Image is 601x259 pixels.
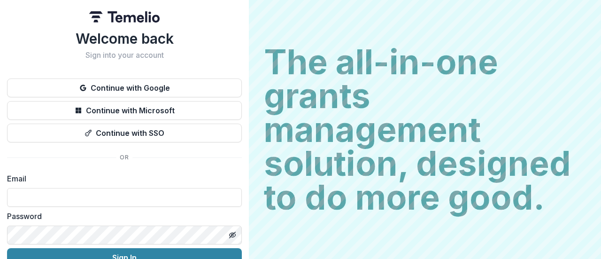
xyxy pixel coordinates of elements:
img: Temelio [89,11,160,23]
button: Toggle password visibility [225,228,240,243]
label: Password [7,211,236,222]
h1: Welcome back [7,30,242,47]
h2: Sign into your account [7,51,242,60]
button: Continue with Microsoft [7,101,242,120]
label: Email [7,173,236,184]
button: Continue with SSO [7,124,242,142]
button: Continue with Google [7,78,242,97]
